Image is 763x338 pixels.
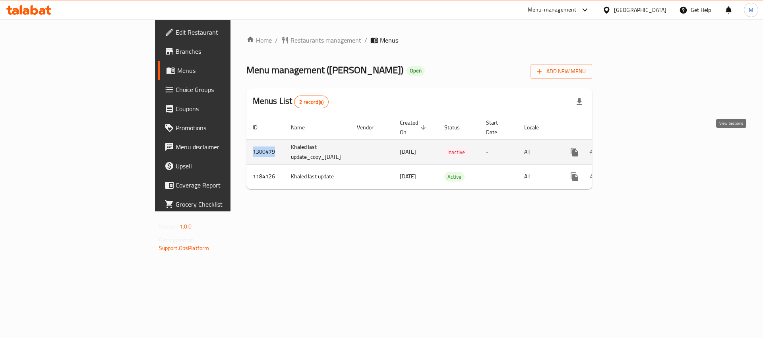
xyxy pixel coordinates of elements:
span: Add New Menu [537,66,586,76]
span: Upsell [176,161,276,171]
a: Branches [158,42,283,61]
span: Active [444,172,465,182]
span: Status [444,123,470,132]
div: Total records count [294,96,329,108]
span: Inactive [444,148,468,157]
table: enhanced table [246,115,648,189]
span: Choice Groups [176,85,276,94]
span: Vendor [357,123,384,132]
div: Open [407,66,425,76]
span: Menu disclaimer [176,142,276,152]
span: [DATE] [400,171,416,182]
button: Add New Menu [531,64,592,79]
span: Get support on: [159,235,196,245]
a: Promotions [158,118,283,137]
a: Coupons [158,99,283,118]
a: Menu disclaimer [158,137,283,156]
span: Menu management ( [PERSON_NAME] ) [246,61,403,79]
span: 1.0.0 [180,221,192,232]
span: Open [407,67,425,74]
span: [DATE] [400,147,416,157]
h2: Menus List [253,95,329,108]
a: Upsell [158,156,283,176]
span: Restaurants management [290,35,361,45]
span: M [749,6,753,14]
span: ID [253,123,268,132]
span: Menus [177,66,276,75]
span: Edit Restaurant [176,27,276,37]
div: Export file [570,92,589,111]
span: 2 record(s) [294,98,328,106]
td: Khaled last update [285,164,351,189]
span: Coupons [176,104,276,113]
td: All [518,164,559,189]
span: Menus [380,35,398,45]
button: more [565,167,584,186]
td: - [480,139,518,164]
a: Support.OpsPlatform [159,243,209,253]
a: Menus [158,61,283,80]
nav: breadcrumb [246,35,593,45]
td: Khaled last update_copy_[DATE] [285,139,351,164]
div: Menu-management [528,5,577,15]
span: Branches [176,47,276,56]
div: [GEOGRAPHIC_DATA] [614,6,666,14]
a: Restaurants management [281,35,361,45]
span: Start Date [486,118,508,137]
span: Locale [524,123,549,132]
span: Created On [400,118,428,137]
td: All [518,139,559,164]
span: Grocery Checklist [176,199,276,209]
a: Coverage Report [158,176,283,195]
span: Name [291,123,315,132]
span: Coverage Report [176,180,276,190]
button: more [565,143,584,162]
span: Promotions [176,123,276,133]
a: Choice Groups [158,80,283,99]
button: Change Status [584,167,603,186]
a: Grocery Checklist [158,195,283,214]
li: / [364,35,367,45]
a: Edit Restaurant [158,23,283,42]
span: Version: [159,221,178,232]
button: Change Status [584,143,603,162]
th: Actions [559,115,648,140]
td: - [480,164,518,189]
